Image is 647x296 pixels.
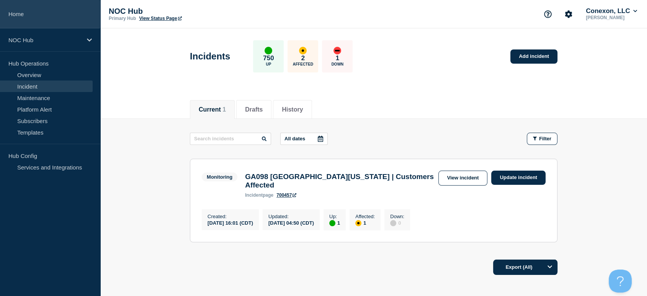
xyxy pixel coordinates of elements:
[493,260,557,275] button: Export (All)
[276,192,296,198] a: 700457
[438,171,488,186] a: View incident
[329,219,340,226] div: 1
[109,16,136,21] p: Primary Hub
[527,133,557,145] button: Filter
[510,49,557,64] a: Add incident
[609,270,632,293] iframe: Help Scout Beacon - Open
[268,214,314,219] p: Updated :
[190,51,230,62] h1: Incidents
[333,47,341,54] div: down
[282,106,303,113] button: History
[268,219,314,226] div: [DATE] 04:50 (CDT)
[491,171,546,185] a: Update incident
[560,6,577,22] button: Account settings
[202,173,237,181] span: Monitoring
[336,54,339,62] p: 1
[542,260,557,275] button: Options
[540,6,556,22] button: Support
[355,214,375,219] p: Affected :
[329,214,340,219] p: Up :
[265,47,272,54] div: up
[245,192,273,198] p: page
[190,133,271,145] input: Search incidents
[139,16,181,21] a: View Status Page
[299,47,307,54] div: affected
[109,7,262,16] p: NOC Hub
[301,54,305,62] p: 2
[245,106,263,113] button: Drafts
[584,7,639,15] button: Conexon, LLC
[245,173,434,189] h3: GA098 [GEOGRAPHIC_DATA][US_STATE] | Customers Affected
[332,62,344,66] p: Down
[263,54,274,62] p: 750
[222,106,226,113] span: 1
[329,220,335,226] div: up
[207,219,253,226] div: [DATE] 16:01 (CDT)
[539,136,551,141] span: Filter
[199,106,226,113] button: Current 1
[207,214,253,219] p: Created :
[280,133,328,145] button: All dates
[584,15,639,20] p: [PERSON_NAME]
[266,62,271,66] p: Up
[355,219,375,226] div: 1
[8,37,82,43] p: NOC Hub
[390,220,396,226] div: disabled
[390,214,404,219] p: Down :
[390,219,404,226] div: 0
[293,62,313,66] p: Affected
[355,220,361,226] div: affected
[284,136,305,141] p: All dates
[245,192,263,198] span: incident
